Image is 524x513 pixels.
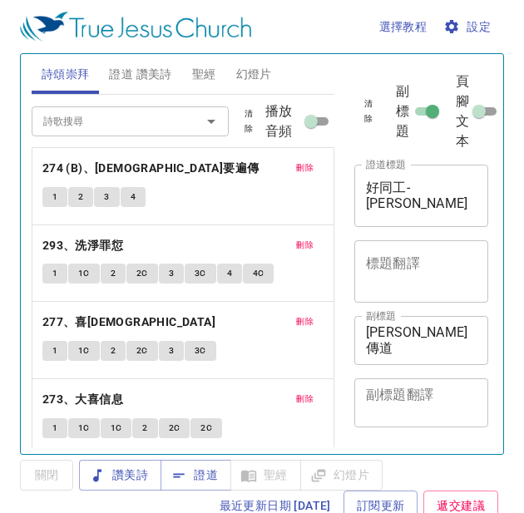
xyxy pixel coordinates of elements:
span: 讚美詩 [92,465,148,486]
span: 2C [136,343,148,358]
button: 277、喜[DEMOGRAPHIC_DATA] [42,312,219,333]
span: 播放音頻 [265,101,301,141]
button: 3C [185,264,216,284]
button: 1C [101,418,132,438]
button: 3C [185,341,216,361]
button: 293、洗淨罪愆 [42,235,126,256]
button: 4C [243,264,274,284]
button: 274 (B)、[DEMOGRAPHIC_DATA]要遍傳 [42,158,262,179]
button: 3 [159,264,184,284]
button: 1 [42,264,67,284]
span: 1C [78,421,90,436]
span: 刪除 [296,392,314,407]
span: 1 [52,421,57,436]
button: 證道 [161,460,231,491]
button: 1 [42,187,67,207]
button: 2C [126,264,158,284]
button: 刪除 [286,235,324,255]
button: 2C [159,418,190,438]
span: 2 [111,343,116,358]
span: 2 [111,266,116,281]
b: 273、大喜信息 [42,389,123,410]
button: 刪除 [286,158,324,178]
span: 設定 [447,17,491,37]
button: 2 [101,264,126,284]
span: 2C [169,421,180,436]
button: 4 [121,187,146,207]
button: Open [200,110,223,133]
span: 1C [111,421,122,436]
span: 1C [78,343,90,358]
span: 3 [169,343,174,358]
span: 4 [131,190,136,205]
span: 證道 讚美詩 [109,64,171,85]
button: 1C [68,418,100,438]
button: 刪除 [286,312,324,332]
textarea: 好同工-[PERSON_NAME] [366,180,477,211]
textarea: [PERSON_NAME] 傳道 [366,324,477,356]
button: 2 [101,341,126,361]
span: 1 [52,343,57,358]
span: 聖經 [192,64,216,85]
span: 詩頌崇拜 [42,64,90,85]
button: 讚美詩 [79,460,161,491]
span: 刪除 [296,314,314,329]
span: 3 [104,190,109,205]
span: 2C [136,266,148,281]
button: 2C [126,341,158,361]
span: 刪除 [296,238,314,253]
span: 4C [253,266,264,281]
span: 選擇教程 [379,17,428,37]
span: 3 [169,266,174,281]
span: 幻燈片 [236,64,272,85]
img: True Jesus Church [20,12,251,42]
span: 2C [200,421,212,436]
button: 設定 [440,12,497,42]
b: 293、洗淨罪愆 [42,235,123,256]
button: 4 [217,264,242,284]
button: 2 [132,418,157,438]
button: 2 [68,187,93,207]
button: 1 [42,341,67,361]
span: 2 [142,421,147,436]
span: 清除 [242,106,255,136]
span: 副標題 [396,81,409,141]
span: 1 [52,266,57,281]
span: 刪除 [296,160,314,175]
button: 1C [68,341,100,361]
button: 273、大喜信息 [42,389,126,410]
button: 1 [42,418,67,438]
span: 3C [195,343,206,358]
b: 277、喜[DEMOGRAPHIC_DATA] [42,312,215,333]
button: 3 [159,341,184,361]
button: 2C [190,418,222,438]
span: 2 [78,190,83,205]
span: 1C [78,266,90,281]
span: 頁腳文本 [456,72,469,151]
span: 清除 [364,96,373,126]
button: 刪除 [286,389,324,409]
span: 證道 [174,465,218,486]
span: 3C [195,266,206,281]
button: 選擇教程 [373,12,434,42]
span: 4 [227,266,232,281]
button: 清除 [232,104,265,139]
span: 1 [52,190,57,205]
b: 274 (B)、[DEMOGRAPHIC_DATA]要遍傳 [42,158,260,179]
button: 3 [94,187,119,207]
button: 清除 [354,94,383,129]
button: 1C [68,264,100,284]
